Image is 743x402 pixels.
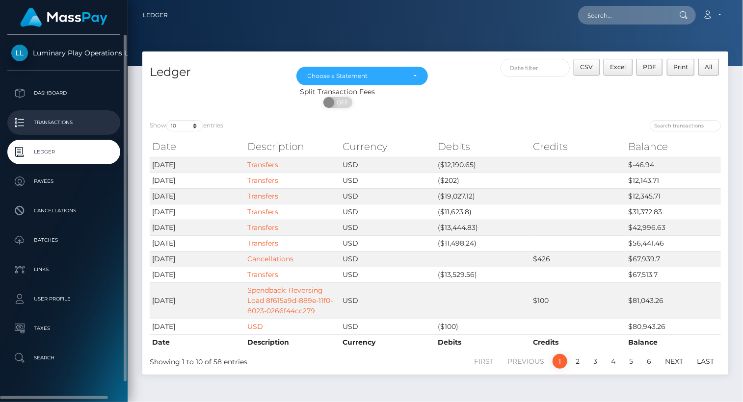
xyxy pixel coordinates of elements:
td: ($11,498.24) [435,235,531,251]
td: USD [340,267,435,282]
button: Print [667,59,695,75]
td: ($11,623.8) [435,204,531,220]
span: All [705,63,713,71]
p: Cancellations [11,203,116,218]
select: Showentries [166,120,203,131]
a: 2 [570,354,585,369]
th: Currency [340,137,435,156]
a: 4 [606,354,621,369]
td: [DATE] [150,319,245,334]
td: $12,143.71 [626,173,721,188]
a: Transfers [247,176,278,185]
th: Credits [531,137,626,156]
a: Dashboard [7,81,120,105]
img: MassPay Logo [20,8,107,27]
td: USD [340,282,435,319]
div: Choose a Statement [308,72,406,80]
span: Luminary Play Operations Limited [7,49,120,57]
a: User Profile [7,287,120,311]
p: Taxes [11,321,116,336]
a: Links [7,257,120,282]
label: Show entries [150,120,223,131]
p: User Profile [11,292,116,306]
th: Currency [340,334,435,350]
a: Ledger [7,140,120,164]
a: 1 [553,354,567,369]
button: Excel [604,59,633,75]
button: Choose a Statement [296,67,428,85]
a: 5 [624,354,638,369]
td: $67,939.7 [626,251,721,267]
input: Search... [578,6,670,25]
th: Description [245,137,340,156]
td: ($12,190.65) [435,157,531,173]
a: Last [691,354,719,369]
p: Dashboard [11,86,116,100]
button: PDF [637,59,663,75]
td: USD [340,251,435,267]
a: Transactions [7,110,120,135]
td: $67,513.7 [626,267,721,282]
div: Split Transaction Fees [142,87,533,97]
a: Transfers [247,160,278,169]
td: [DATE] [150,220,245,235]
span: Print [673,63,688,71]
td: USD [340,188,435,204]
a: Spendback: Reversing Load 8f615a9d-889e-11f0-8023-0266f44cc279 [247,286,333,315]
td: $56,441.46 [626,235,721,251]
p: Transactions [11,115,116,130]
td: ($13,444.83) [435,220,531,235]
a: Transfers [247,223,278,232]
td: USD [340,173,435,188]
th: Balance [626,137,721,156]
span: PDF [643,63,656,71]
div: Showing 1 to 10 of 58 entries [150,353,379,367]
input: Search transactions [650,120,721,131]
span: CSV [581,63,593,71]
td: $100 [531,282,626,319]
p: Search [11,351,116,365]
td: $81,043.26 [626,282,721,319]
td: $426 [531,251,626,267]
a: Taxes [7,316,120,341]
th: Date [150,137,245,156]
td: ($19,027.12) [435,188,531,204]
a: Transfers [247,270,278,279]
td: ($202) [435,173,531,188]
td: USD [340,204,435,220]
button: All [698,59,719,75]
th: Date [150,334,245,350]
td: $31,372.83 [626,204,721,220]
input: Date filter [501,59,570,77]
span: OFF [329,97,353,108]
h4: Ledger [150,64,282,81]
a: Next [660,354,689,369]
td: [DATE] [150,188,245,204]
a: Transfers [247,192,278,201]
a: 6 [641,354,657,369]
th: Credits [531,334,626,350]
a: Transfers [247,207,278,216]
a: Transfers [247,239,278,248]
a: Cancellations [247,254,293,263]
td: ($100) [435,319,531,334]
td: [DATE] [150,204,245,220]
button: CSV [574,59,600,75]
th: Debits [435,137,531,156]
a: Cancellations [7,199,120,223]
td: ($13,529.56) [435,267,531,282]
td: [DATE] [150,251,245,267]
a: Search [7,346,120,370]
td: [DATE] [150,282,245,319]
p: Ledger [11,145,116,159]
td: USD [340,220,435,235]
td: $-46.94 [626,157,721,173]
td: $42,996.63 [626,220,721,235]
td: $80,943.26 [626,319,721,334]
td: [DATE] [150,157,245,173]
td: [DATE] [150,173,245,188]
a: USD [247,322,263,331]
td: USD [340,235,435,251]
td: USD [340,319,435,334]
p: Links [11,262,116,277]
